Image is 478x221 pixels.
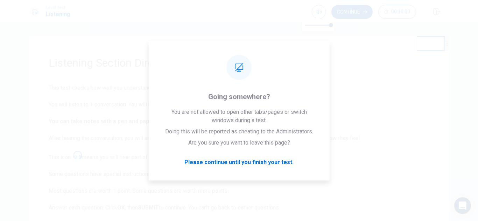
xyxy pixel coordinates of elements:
strong: OK [117,204,125,211]
strong: two [163,101,173,108]
b: You can take notes with a pen and paper. Your notes will not be graded. [49,118,236,125]
span: 00:10:00 [391,9,410,15]
button: Continue [331,5,373,19]
strong: SUBMIT [138,204,159,211]
h1: Listening Section Directions [49,56,429,70]
span: Level Test [46,5,70,10]
h1: Listening [46,10,70,19]
div: Open Intercom Messenger [454,197,471,214]
button: 00:10:00 [378,5,416,19]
